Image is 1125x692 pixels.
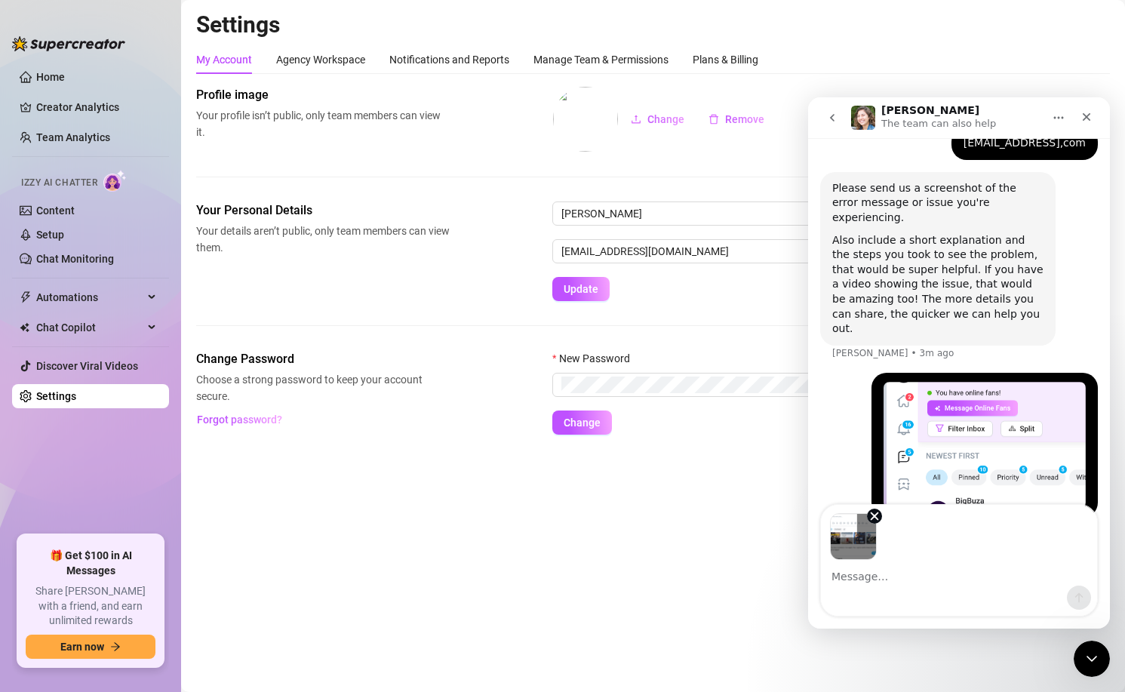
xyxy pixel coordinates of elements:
[196,350,450,368] span: Change Password
[564,283,598,295] span: Update
[808,97,1110,629] iframe: Intercom live chat
[12,36,125,51] img: logo-BBDzfeDw.svg
[36,71,65,83] a: Home
[21,176,97,190] span: Izzy AI Chatter
[647,113,684,125] span: Change
[196,51,252,68] div: My Account
[103,170,127,192] img: AI Chatter
[709,114,719,125] span: delete
[561,377,1087,393] input: New Password
[1074,641,1110,677] iframe: Intercom live chat
[196,201,450,220] span: Your Personal Details
[20,291,32,303] span: thunderbolt
[36,360,138,372] a: Discover Viral Videos
[36,131,110,143] a: Team Analytics
[36,253,114,265] a: Chat Monitoring
[36,205,75,217] a: Content
[20,322,29,333] img: Chat Copilot
[36,229,64,241] a: Setup
[725,113,764,125] span: Remove
[36,95,157,119] a: Creator Analytics
[196,408,282,432] button: Forgot password?
[619,107,696,131] button: Change
[552,277,610,301] button: Update
[26,584,155,629] span: Share [PERSON_NAME] with a friend, and earn unlimited rewards
[552,411,612,435] button: Change
[696,107,776,131] button: Remove
[26,635,155,659] button: Earn nowarrow-right
[276,51,365,68] div: Agency Workspace
[197,414,282,426] span: Forgot password?
[36,285,143,309] span: Automations
[553,87,618,152] img: profilePics%2FvpKM3Cs28oeXGuu4kzDsaHut49j1.jpeg
[196,223,450,256] span: Your details aren’t public, only team members can view them.
[196,86,450,104] span: Profile image
[564,417,601,429] span: Change
[36,390,76,402] a: Settings
[389,51,509,68] div: Notifications and Reports
[552,350,640,367] label: New Password
[60,641,104,653] span: Earn now
[196,107,450,140] span: Your profile isn’t public, only team members can view it.
[26,549,155,578] span: 🎁 Get $100 in AI Messages
[693,51,758,68] div: Plans & Billing
[196,371,450,404] span: Choose a strong password to keep your account secure.
[36,315,143,340] span: Chat Copilot
[552,201,1110,226] input: Enter name
[196,11,1110,39] h2: Settings
[533,51,669,68] div: Manage Team & Permissions
[631,114,641,125] span: upload
[552,239,1110,263] input: Enter new email
[110,641,121,652] span: arrow-right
